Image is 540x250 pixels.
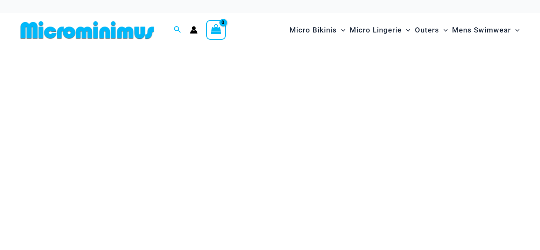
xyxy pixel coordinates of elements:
[17,21,158,40] img: MM SHOP LOGO FLAT
[286,16,523,44] nav: Site Navigation
[337,19,345,41] span: Menu Toggle
[511,19,520,41] span: Menu Toggle
[452,19,511,41] span: Mens Swimwear
[347,17,412,43] a: Micro LingerieMenu ToggleMenu Toggle
[413,17,450,43] a: OutersMenu ToggleMenu Toggle
[439,19,448,41] span: Menu Toggle
[350,19,402,41] span: Micro Lingerie
[402,19,410,41] span: Menu Toggle
[450,17,522,43] a: Mens SwimwearMenu ToggleMenu Toggle
[206,20,226,40] a: View Shopping Cart, empty
[289,19,337,41] span: Micro Bikinis
[190,26,198,34] a: Account icon link
[415,19,439,41] span: Outers
[174,25,181,35] a: Search icon link
[287,17,347,43] a: Micro BikinisMenu ToggleMenu Toggle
